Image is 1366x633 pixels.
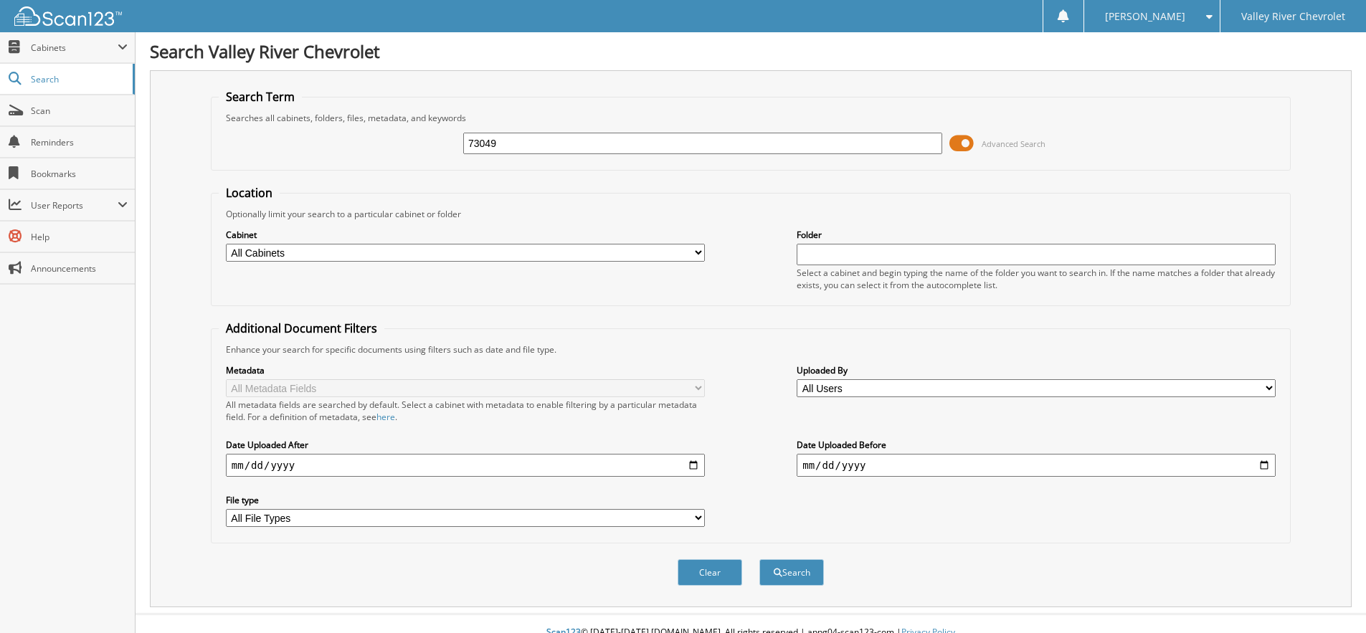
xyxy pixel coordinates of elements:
span: Bookmarks [31,168,128,180]
legend: Search Term [219,89,302,105]
legend: Additional Document Filters [219,320,384,336]
span: Cabinets [31,42,118,54]
div: Searches all cabinets, folders, files, metadata, and keywords [219,112,1283,124]
div: All metadata fields are searched by default. Select a cabinet with metadata to enable filtering b... [226,399,705,423]
label: Folder [797,229,1276,241]
h1: Search Valley River Chevrolet [150,39,1352,63]
a: here [376,411,395,423]
label: Cabinet [226,229,705,241]
input: end [797,454,1276,477]
span: Valley River Chevrolet [1241,12,1345,21]
button: Clear [678,559,742,586]
span: Reminders [31,136,128,148]
span: [PERSON_NAME] [1105,12,1185,21]
label: Date Uploaded Before [797,439,1276,451]
img: scan123-logo-white.svg [14,6,122,26]
span: Scan [31,105,128,117]
button: Search [759,559,824,586]
legend: Location [219,185,280,201]
span: Search [31,73,125,85]
div: Enhance your search for specific documents using filters such as date and file type. [219,343,1283,356]
label: File type [226,494,705,506]
label: Date Uploaded After [226,439,705,451]
iframe: Chat Widget [1294,564,1366,633]
span: Announcements [31,262,128,275]
div: Optionally limit your search to a particular cabinet or folder [219,208,1283,220]
div: Select a cabinet and begin typing the name of the folder you want to search in. If the name match... [797,267,1276,291]
span: Help [31,231,128,243]
input: start [226,454,705,477]
span: User Reports [31,199,118,211]
label: Uploaded By [797,364,1276,376]
label: Metadata [226,364,705,376]
span: Advanced Search [982,138,1045,149]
